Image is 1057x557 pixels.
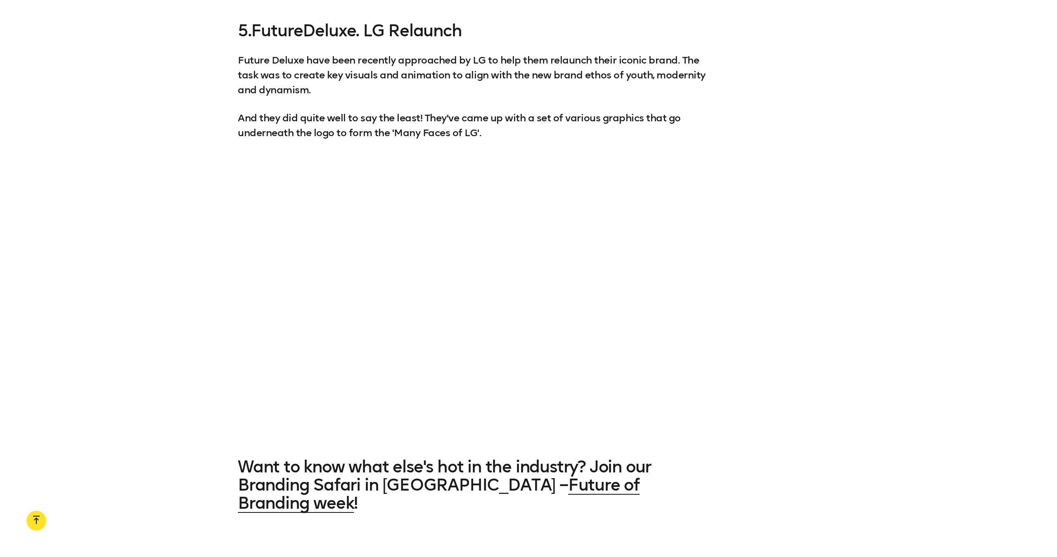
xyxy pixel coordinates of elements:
iframe: LG by Future Deluxe [238,167,713,432]
h3: Want to know what else's hot in the industry? Join our Branding Safari in [GEOGRAPHIC_DATA] – ! [238,458,713,512]
p: And they did quite well to say the least! They've came up with a set of various graphics that go ... [238,111,713,140]
h3: 5. [238,21,713,40]
a: Future of Branding week [238,475,640,513]
a: FutureDeluxe. LG Relaunch [251,21,462,40]
p: Future Deluxe have been recently approached by LG to help them relaunch their iconic brand. The t... [238,53,713,97]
